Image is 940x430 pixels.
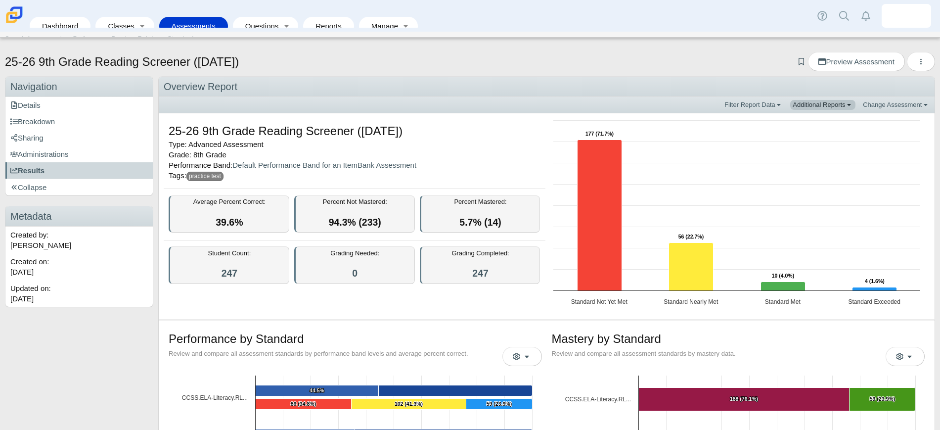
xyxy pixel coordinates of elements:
[552,349,925,358] div: Review and compare all assessment standards by mastery data.
[722,100,785,110] a: Filter Report Data
[808,52,904,71] a: Preview Assessment
[364,17,399,35] a: Manage
[379,385,533,396] path: [object Object], 55.465587044534416. Average Percent Not Correct.
[761,282,805,290] path: Standard Met, 10. Overall Assessment Performance.
[849,388,915,411] path: [object Object], 59. Mastered.
[169,123,403,140] h1: 25-26 9th Grade Reading Screener ([DATE])
[5,97,153,113] a: Details
[638,388,849,411] path: [object Object], 188. Not Mastered.
[898,8,914,24] img: ryan.miller.3kvJtI
[869,396,895,402] text: 59 (23.9%)
[69,32,134,47] a: Performance Bands
[459,217,501,228] span: 5.7% (14)
[771,273,794,279] text: 10 (4.0%)
[466,399,533,410] path: [object Object], 59. Standard Exceeded.
[232,161,416,169] a: Default Performance Band for an ItemBank Assessment
[5,53,239,70] h1: 25-26 9th Grade Reading Screener ([DATE])
[164,115,545,189] dd: Type: Advanced Assessment Grade: 8th Grade Performance Band: Tags:
[729,396,758,402] text: 188 (76.1%)
[10,294,34,303] time: Jun 17, 2025 at 4:25 PM
[487,401,512,407] text: 59 (23.9%)
[882,4,931,28] a: ryan.miller.3kvJtI
[352,268,358,279] a: 0
[5,280,153,307] div: Updated on:
[395,401,423,407] text: 102 (41.3%)
[669,242,713,290] path: Standard Nearly Met, 56. Overall Assessment Performance.
[163,32,200,47] a: Standards
[764,298,801,305] text: Standard Met
[886,347,925,366] button: More options
[10,166,45,175] span: Results
[420,246,540,284] div: Grading Completed:
[585,131,613,137] text: 177 (71.7%)
[35,17,86,35] a: Dashboard
[664,298,718,305] text: Standard Nearly Met
[1,32,69,47] a: Search Assessments
[182,394,248,401] tspan: CCSS.ELA-Literacy.RL...
[256,399,352,410] path: [object Object], 86. Standard Not Yet Met.
[279,17,293,35] a: Toggle expanded
[10,101,41,109] span: Details
[855,5,877,27] a: Alerts
[186,172,224,181] span: practice test
[565,396,630,403] a: CCSS.ELA-Literacy.RL.8.1
[169,349,542,358] div: Review and compare all assessment standards by performance band levels and average percent correct.
[4,4,25,25] img: Carmen School of Science & Technology
[907,52,935,71] button: More options
[548,115,925,313] svg: Interactive chart
[10,268,34,276] time: Jun 17, 2025 at 4:24 PM
[818,57,894,66] span: Preview Assessment
[352,399,466,410] path: [object Object], 102. Standard Nearly Met.
[291,401,316,407] text: 86 (34.8%)
[182,394,248,401] a: CCSS.ELA-Literacy.RL.8.1
[164,17,223,35] a: Assessments
[308,17,349,35] a: Reports
[169,195,289,233] div: Average Percent Correct:
[5,227,153,253] div: Created by: [PERSON_NAME]
[472,268,489,279] a: 247
[216,217,243,228] span: 39.6%
[222,268,238,279] a: 247
[565,396,630,403] tspan: CCSS.ELA-Literacy.RL...
[399,17,413,35] a: Toggle expanded
[10,81,57,92] span: Navigation
[552,331,661,347] h1: Mastery by Standard
[10,134,44,142] span: Sharing
[10,150,69,158] span: Administrations
[169,246,289,284] div: Student Count:
[5,146,153,162] a: Administrations
[310,387,324,393] text: 44.5%
[135,17,149,35] a: Toggle expanded
[860,100,932,110] a: Change Assessment
[294,246,415,284] div: Grading Needed:
[502,347,541,366] button: More options
[848,298,900,305] text: Standard Exceeded
[10,183,46,191] span: Collapse
[865,278,885,284] text: 4 (1.6%)
[329,217,381,228] span: 94.3% (233)
[4,18,25,27] a: Carmen School of Science & Technology
[852,287,896,290] path: Standard Exceeded, 4. Overall Assessment Performance.
[169,331,304,347] h1: Performance by Standard
[678,234,703,239] text: 56 (22.7%)
[294,195,415,233] div: Percent Not Mastered:
[420,195,540,233] div: Percent Mastered:
[5,206,153,227] h3: Metadata
[790,100,855,110] a: Additional Reports
[238,17,279,35] a: Questions
[100,17,135,35] a: Classes
[5,162,153,179] a: Results
[159,77,935,97] div: Overview Report
[797,57,806,66] a: Add bookmark
[134,32,163,47] a: Rubrics
[5,130,153,146] a: Sharing
[5,253,153,280] div: Created on:
[10,117,55,126] span: Breakdown
[5,179,153,195] a: Collapse
[548,115,930,313] div: Chart. Highcharts interactive chart.
[571,298,627,305] text: Standard Not Yet Met
[577,140,622,290] path: Standard Not Yet Met, 177. Overall Assessment Performance.
[5,113,153,130] a: Breakdown
[256,385,379,396] path: [object Object], 44.534412955465584. Average Percent Correct.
